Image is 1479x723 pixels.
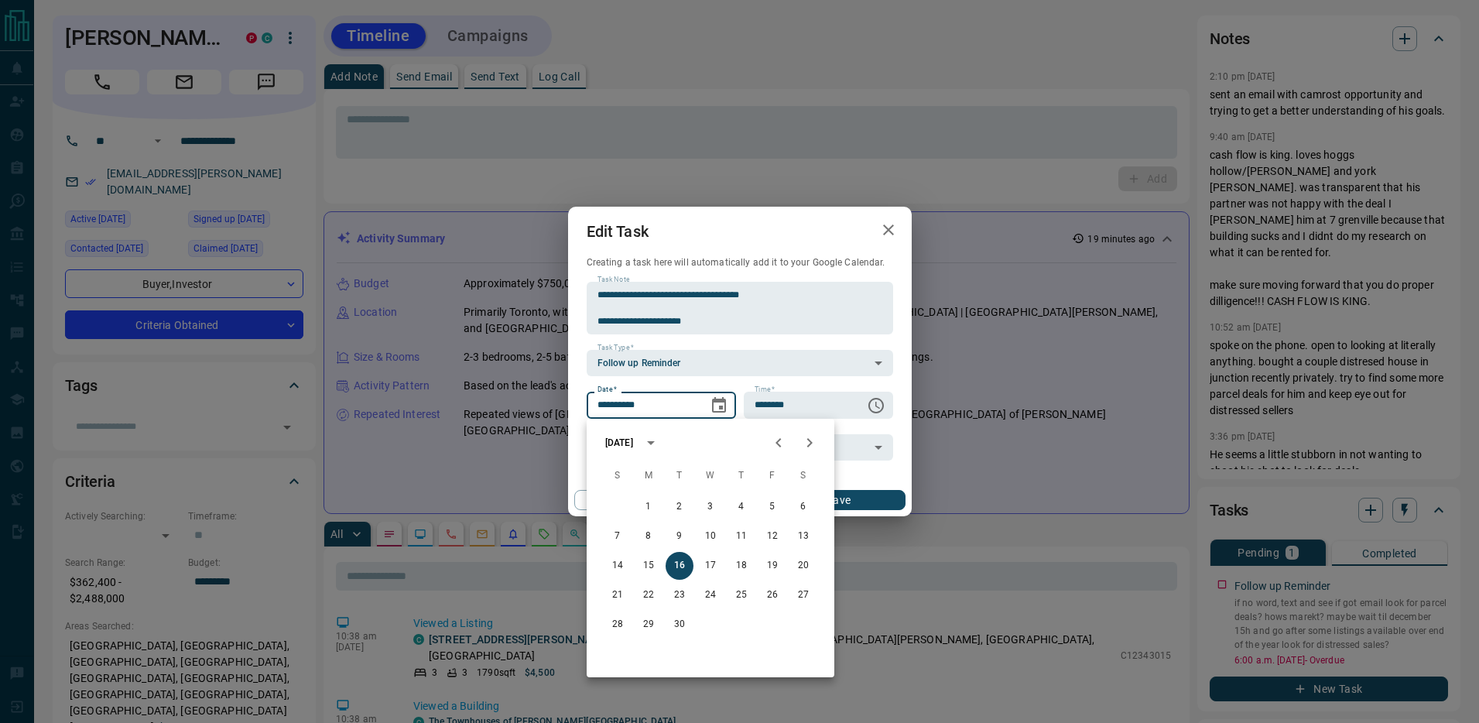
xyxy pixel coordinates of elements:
[789,581,817,609] button: 27
[666,552,693,580] button: 16
[568,207,667,256] h2: Edit Task
[697,523,724,550] button: 10
[587,350,893,376] div: Follow up Reminder
[666,461,693,492] span: Tuesday
[597,275,629,285] label: Task Note
[758,493,786,521] button: 5
[604,552,632,580] button: 14
[604,461,632,492] span: Sunday
[604,523,632,550] button: 7
[789,523,817,550] button: 13
[697,493,724,521] button: 3
[587,256,893,269] p: Creating a task here will automatically add it to your Google Calendar.
[635,552,662,580] button: 15
[635,581,662,609] button: 22
[697,581,724,609] button: 24
[574,490,707,510] button: Cancel
[728,493,755,521] button: 4
[666,493,693,521] button: 2
[638,430,664,456] button: calendar view is open, switch to year view
[763,427,794,458] button: Previous month
[758,581,786,609] button: 26
[666,523,693,550] button: 9
[604,611,632,639] button: 28
[728,581,755,609] button: 25
[666,611,693,639] button: 30
[697,461,724,492] span: Wednesday
[597,385,617,395] label: Date
[635,493,662,521] button: 1
[728,461,755,492] span: Thursday
[789,552,817,580] button: 20
[697,552,724,580] button: 17
[789,493,817,521] button: 6
[789,461,817,492] span: Saturday
[635,611,662,639] button: 29
[794,427,825,458] button: Next month
[635,461,662,492] span: Monday
[758,552,786,580] button: 19
[772,490,905,510] button: Save
[758,523,786,550] button: 12
[758,461,786,492] span: Friday
[666,581,693,609] button: 23
[728,523,755,550] button: 11
[605,436,633,450] div: [DATE]
[755,385,775,395] label: Time
[704,390,734,421] button: Choose date, selected date is Sep 16, 2025
[635,523,662,550] button: 8
[604,581,632,609] button: 21
[728,552,755,580] button: 18
[597,343,634,353] label: Task Type
[861,390,892,421] button: Choose time, selected time is 6:00 AM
